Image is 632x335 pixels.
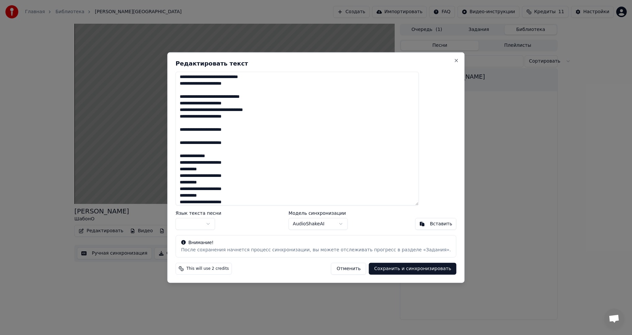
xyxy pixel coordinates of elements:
[415,218,457,230] button: Вставить
[181,247,451,253] div: После сохранения начнется процесс синхронизации, вы можете отслеживать прогресс в разделе «Задания».
[186,266,229,271] span: This will use 2 credits
[289,211,348,215] label: Модель синхронизации
[430,221,452,227] div: Вставить
[181,239,451,246] div: Внимание!
[175,211,221,215] label: Язык текста песни
[369,263,457,275] button: Сохранить и синхронизировать
[331,263,366,275] button: Отменить
[175,60,456,66] h2: Редактировать текст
